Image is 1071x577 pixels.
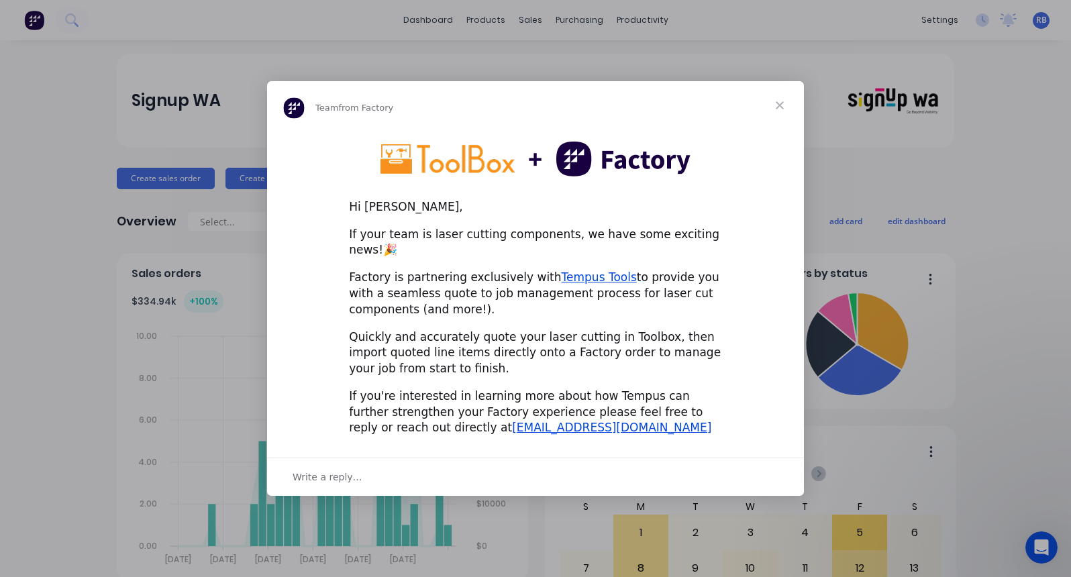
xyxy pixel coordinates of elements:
div: If your team is laser cutting components, we have some exciting news!🎉 [349,227,722,259]
div: If you're interested in learning more about how Tempus can further strengthen your Factory experi... [349,388,722,436]
span: Write a reply… [293,468,362,486]
div: Open conversation and reply [267,458,804,496]
span: from Factory [338,103,393,113]
a: [EMAIL_ADDRESS][DOMAIN_NAME] [512,421,711,434]
div: Quickly and accurately quote your laser cutting in Toolbox, then import quoted line items directl... [349,329,722,377]
span: Close [756,81,804,129]
div: Hi [PERSON_NAME], [349,199,722,215]
div: Factory is partnering exclusively with to provide you with a seamless quote to job management pro... [349,270,722,317]
img: Profile image for Team [283,97,305,119]
span: Team [315,103,338,113]
a: Tempus Tools [562,270,637,284]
